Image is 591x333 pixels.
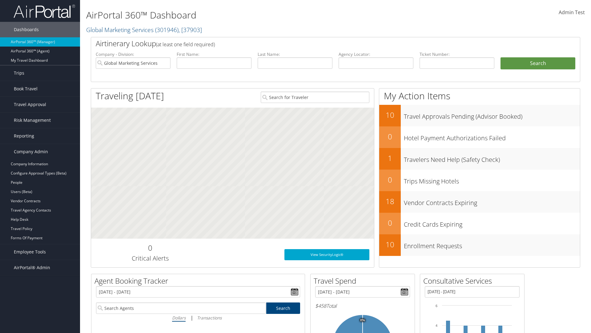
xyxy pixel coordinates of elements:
[96,51,171,57] label: Company - Division:
[14,22,39,37] span: Dashboards
[14,97,46,112] span: Travel Approval
[14,81,38,97] span: Book Travel
[379,239,401,250] h2: 10
[266,302,300,314] a: Search
[14,144,48,159] span: Company Admin
[284,249,369,260] a: View SecurityLogic®
[156,41,215,48] span: (at least one field required)
[379,126,580,148] a: 0Hotel Payment Authorizations Failed
[258,51,332,57] label: Last Name:
[436,304,437,308] tspan: 6
[96,243,204,253] h2: 0
[14,113,51,128] span: Risk Management
[379,131,401,142] h2: 0
[379,234,580,256] a: 10Enrollment Requests
[314,276,415,286] h2: Travel Spend
[404,217,580,229] h3: Credit Cards Expiring
[423,276,524,286] h2: Consultative Services
[379,170,580,191] a: 0Trips Missing Hotels
[379,218,401,228] h2: 0
[404,152,580,164] h3: Travelers Need Help (Safety Check)
[96,89,164,102] h1: Traveling [DATE]
[94,276,305,286] h2: Agent Booking Tracker
[379,153,401,163] h2: 1
[86,26,202,34] a: Global Marketing Services
[404,239,580,250] h3: Enrollment Requests
[179,26,202,34] span: , [ 37903 ]
[339,51,413,57] label: Agency Locator:
[379,148,580,170] a: 1Travelers Need Help (Safety Check)
[14,65,24,81] span: Trips
[96,302,266,314] input: Search Agents
[379,196,401,207] h2: 18
[315,302,326,309] span: $458
[559,3,585,22] a: Admin Test
[436,324,437,327] tspan: 4
[177,51,251,57] label: First Name:
[420,51,494,57] label: Ticket Number:
[197,315,222,321] i: Transactions
[14,128,34,144] span: Reporting
[96,254,204,263] h3: Critical Alerts
[379,175,401,185] h2: 0
[172,315,186,321] i: Dollars
[14,260,50,275] span: AirPortal® Admin
[86,9,419,22] h1: AirPortal 360™ Dashboard
[315,302,410,309] h6: Total
[379,213,580,234] a: 0Credit Cards Expiring
[404,131,580,142] h3: Hotel Payment Authorizations Failed
[379,89,580,102] h1: My Action Items
[379,105,580,126] a: 10Travel Approvals Pending (Advisor Booked)
[379,110,401,120] h2: 10
[559,9,585,16] span: Admin Test
[404,174,580,186] h3: Trips Missing Hotels
[96,314,300,322] div: |
[261,92,369,103] input: Search for Traveler
[501,57,575,70] button: Search
[96,38,535,49] h2: Airtinerary Lookup
[360,319,365,322] tspan: 0%
[14,4,75,18] img: airportal-logo.png
[155,26,179,34] span: ( 301946 )
[404,195,580,207] h3: Vendor Contracts Expiring
[379,191,580,213] a: 18Vendor Contracts Expiring
[404,109,580,121] h3: Travel Approvals Pending (Advisor Booked)
[14,244,46,260] span: Employee Tools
